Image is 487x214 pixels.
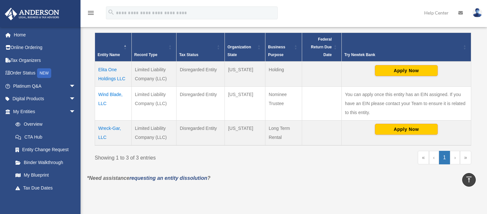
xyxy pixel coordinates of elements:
[5,28,85,41] a: Home
[265,87,302,121] td: Nominee Trustee
[342,87,471,121] td: You can apply once this entity has an EIN assigned. If you have an EIN please contact your Team t...
[460,151,471,164] a: Last
[265,33,302,62] th: Business Purpose: Activate to sort
[342,33,471,62] th: Try Newtek Bank : Activate to sort
[418,151,429,164] a: First
[265,121,302,146] td: Long Term Rental
[69,105,82,118] span: arrow_drop_down
[69,92,82,106] span: arrow_drop_down
[177,62,225,87] td: Disregarded Entity
[225,121,265,146] td: [US_STATE]
[95,151,278,162] div: Showing 1 to 3 of 3 entries
[473,8,482,17] img: User Pic
[429,151,439,164] a: Previous
[465,176,473,183] i: vertical_align_top
[87,175,210,181] em: *Need assistance ?
[95,121,132,146] td: Wreck-Gar, LLC
[344,51,461,59] div: Try Newtek Bank
[131,33,176,62] th: Record Type: Activate to sort
[302,33,342,62] th: Federal Return Due Date: Activate to sort
[95,62,132,87] td: Elita One Holdings LLC
[95,33,132,62] th: Entity Name: Activate to invert sorting
[462,173,476,187] a: vertical_align_top
[131,121,176,146] td: Limited Liability Company (LLC)
[439,151,450,164] a: 1
[225,62,265,87] td: [US_STATE]
[375,65,438,76] button: Apply Now
[227,45,251,57] span: Organization State
[37,68,51,78] div: NEW
[225,33,265,62] th: Organization State: Activate to sort
[5,105,82,118] a: My Entitiesarrow_drop_down
[108,9,115,16] i: search
[268,45,285,57] span: Business Purpose
[177,87,225,121] td: Disregarded Entity
[3,8,61,20] img: Anderson Advisors Platinum Portal
[9,143,82,156] a: Entity Change Request
[5,54,85,67] a: Tax Organizers
[98,53,120,57] span: Entity Name
[5,67,85,80] a: Order StatusNEW
[265,62,302,87] td: Holding
[87,11,95,17] a: menu
[179,53,198,57] span: Tax Status
[95,87,132,121] td: Wind Blade, LLC
[129,175,207,181] a: requesting an entity dissolution
[131,62,176,87] td: Limited Liability Company (LLC)
[375,124,438,135] button: Apply Now
[177,121,225,146] td: Disregarded Entity
[69,80,82,93] span: arrow_drop_down
[225,87,265,121] td: [US_STATE]
[9,181,82,194] a: Tax Due Dates
[5,92,85,105] a: Digital Productsarrow_drop_down
[5,41,85,54] a: Online Ordering
[450,151,460,164] a: Next
[9,156,82,169] a: Binder Walkthrough
[5,80,85,92] a: Platinum Q&Aarrow_drop_down
[9,118,79,131] a: Overview
[9,169,82,182] a: My Blueprint
[177,33,225,62] th: Tax Status: Activate to sort
[131,87,176,121] td: Limited Liability Company (LLC)
[87,9,95,17] i: menu
[311,37,332,57] span: Federal Return Due Date
[134,53,158,57] span: Record Type
[9,131,82,143] a: CTA Hub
